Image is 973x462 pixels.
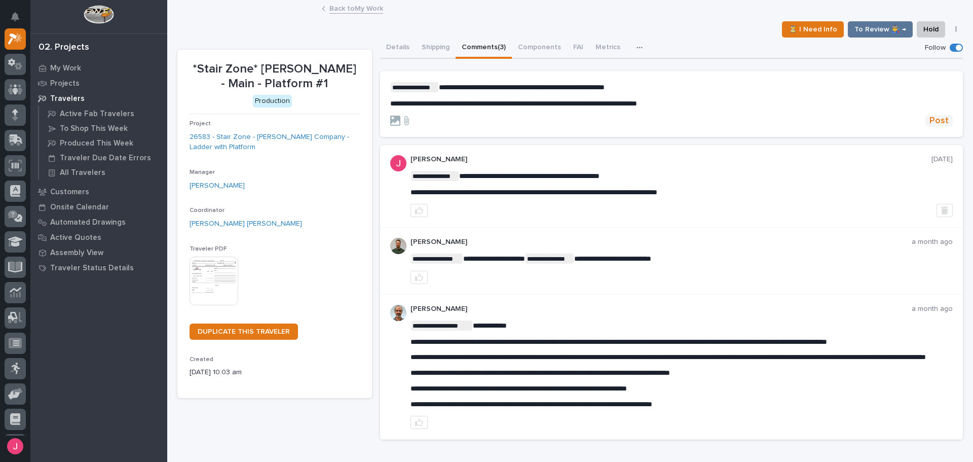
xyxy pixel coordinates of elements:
[848,21,913,38] button: To Review 👨‍🏭 →
[925,44,946,52] p: Follow
[30,215,167,230] a: Automated Drawings
[190,246,227,252] span: Traveler PDF
[567,38,589,59] button: FAI
[937,204,953,217] button: Delete post
[198,328,290,335] span: DUPLICATE THIS TRAVELER
[190,207,224,214] span: Coordinator
[912,305,953,313] p: a month ago
[929,115,949,127] span: Post
[410,204,428,217] button: like this post
[190,121,211,127] span: Project
[923,23,939,35] span: Hold
[13,12,26,28] div: Notifications
[50,79,80,88] p: Projects
[30,91,167,106] a: Travelers
[50,94,85,103] p: Travelers
[456,38,512,59] button: Comments (3)
[50,264,134,273] p: Traveler Status Details
[190,132,360,153] a: 26583 - Stair Zone - [PERSON_NAME] Company - Ladder with Platform
[854,23,906,35] span: To Review 👨‍🏭 →
[60,168,105,177] p: All Travelers
[190,181,245,191] a: [PERSON_NAME]
[925,115,953,127] button: Post
[50,203,109,212] p: Onsite Calendar
[380,38,416,59] button: Details
[390,238,406,254] img: AATXAJw4slNr5ea0WduZQVIpKGhdapBAGQ9xVsOeEvl5=s96-c
[39,42,89,53] div: 02. Projects
[789,23,837,35] span: ⏳ I Need Info
[60,139,133,148] p: Produced This Week
[5,6,26,27] button: Notifications
[50,248,103,258] p: Assembly View
[190,324,298,340] a: DUPLICATE THIS TRAVELER
[50,188,89,197] p: Customers
[416,38,456,59] button: Shipping
[390,155,406,171] img: ACg8ocI-SXp0KwvcdjE4ZoRMyLsZRSgZqnEZt9q_hAaElEsh-D-asw=s96-c
[30,76,167,91] a: Projects
[190,357,213,363] span: Created
[30,230,167,245] a: Active Quotes
[50,218,126,227] p: Automated Drawings
[253,95,292,108] div: Production
[30,184,167,199] a: Customers
[39,151,167,165] a: Traveler Due Date Errors
[589,38,626,59] button: Metrics
[30,60,167,76] a: My Work
[782,21,844,38] button: ⏳ I Need Info
[917,21,945,38] button: Hold
[190,62,360,91] p: *Stair Zone* [PERSON_NAME] - Main - Platform #1
[50,233,101,242] p: Active Quotes
[50,64,81,73] p: My Work
[410,238,912,246] p: [PERSON_NAME]
[410,271,428,284] button: like this post
[410,305,912,313] p: [PERSON_NAME]
[30,260,167,275] a: Traveler Status Details
[329,2,383,14] a: Back toMy Work
[60,124,128,133] p: To Shop This Week
[512,38,567,59] button: Components
[5,436,26,457] button: users-avatar
[39,165,167,180] a: All Travelers
[190,219,302,229] a: [PERSON_NAME] [PERSON_NAME]
[912,238,953,246] p: a month ago
[60,110,134,119] p: Active Fab Travelers
[931,155,953,164] p: [DATE]
[30,245,167,260] a: Assembly View
[60,154,151,163] p: Traveler Due Date Errors
[390,305,406,321] img: AOh14GhUnP333BqRmXh-vZ-TpYZQaFVsuOFmGre8SRZf2A=s96-c
[190,169,215,175] span: Manager
[190,367,360,378] p: [DATE] 10:03 am
[84,5,114,24] img: Workspace Logo
[30,199,167,215] a: Onsite Calendar
[39,121,167,135] a: To Shop This Week
[39,136,167,150] a: Produced This Week
[410,155,932,164] p: [PERSON_NAME]
[39,106,167,121] a: Active Fab Travelers
[410,416,428,429] button: like this post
